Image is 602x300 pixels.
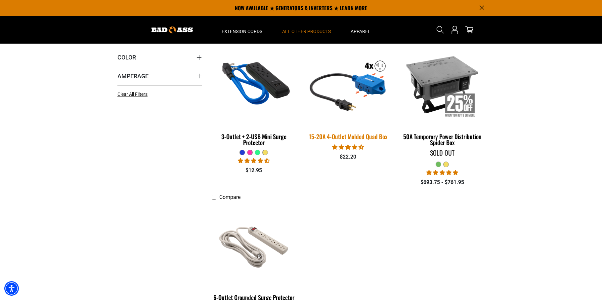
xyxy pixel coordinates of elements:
div: 3-Outlet + 2-USB Mini Surge Protector [212,133,296,145]
summary: Color [117,48,202,66]
span: 5.00 stars [426,169,458,176]
span: 4.40 stars [332,144,364,150]
summary: All Other Products [272,16,341,44]
a: Open this option [450,16,460,44]
span: All Other Products [282,28,331,34]
span: Compare [219,194,240,200]
img: 15-20A 4-Outlet Molded Quad Box [302,42,394,127]
span: Color [117,54,136,61]
a: 15-20A 4-Outlet Molded Quad Box 15-20A 4-Outlet Molded Quad Box [306,43,390,143]
span: Clear All Filters [117,92,148,97]
div: 50A Temporary Power Distribution Spider Box [400,133,485,145]
div: Accessibility Menu [4,281,19,296]
summary: Search [435,24,446,35]
img: 50A Temporary Power Distribution Spider Box [401,46,484,122]
div: $693.75 - $761.95 [400,178,485,186]
div: 15-20A 4-Outlet Molded Quad Box [306,133,390,139]
summary: Extension Cords [212,16,272,44]
div: $12.95 [212,167,296,174]
a: 50A Temporary Power Distribution Spider Box 50A Temporary Power Distribution Spider Box [400,43,485,149]
div: Sold Out [400,149,485,156]
span: 4.36 stars [238,158,270,164]
div: $22.20 [306,153,390,161]
summary: Amperage [117,67,202,85]
img: blue [212,46,296,122]
img: 6-Outlet Grounded Surge Protector [212,207,296,283]
span: Amperage [117,72,149,80]
img: Bad Ass Extension Cords [151,26,193,33]
summary: Apparel [341,16,380,44]
a: Clear All Filters [117,91,150,98]
span: Extension Cords [222,28,262,34]
a: blue 3-Outlet + 2-USB Mini Surge Protector [212,43,296,149]
a: cart [464,26,475,34]
span: Apparel [351,28,370,34]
